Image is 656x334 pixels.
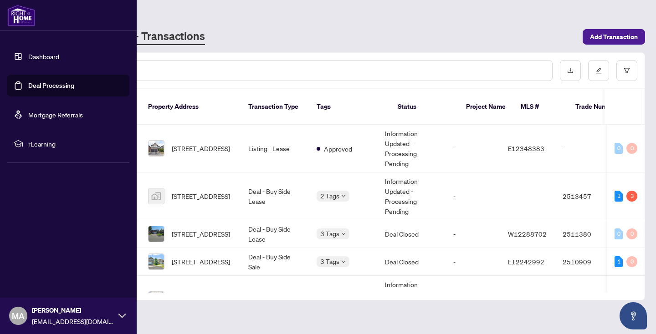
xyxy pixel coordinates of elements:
[12,309,25,322] span: MA
[626,228,637,239] div: 0
[378,276,446,324] td: Information Updated - Processing Pending
[513,89,568,125] th: MLS #
[508,230,547,238] span: W12288702
[508,258,544,266] span: E12242992
[32,316,114,326] span: [EMAIL_ADDRESS][DOMAIN_NAME]
[320,191,339,201] span: 2 Tags
[446,125,501,172] td: -
[28,139,123,149] span: rLearning
[149,188,164,204] img: thumbnail-img
[28,81,74,90] a: Deal Processing
[615,256,623,267] div: 1
[555,248,619,276] td: 2510909
[241,125,309,172] td: Listing - Lease
[378,125,446,172] td: Information Updated - Processing Pending
[508,144,544,152] span: E12348383
[172,257,230,267] span: [STREET_ADDRESS]
[568,89,632,125] th: Trade Number
[149,292,164,307] img: thumbnail-img
[555,276,619,324] td: 2512333
[149,226,164,242] img: thumbnail-img
[588,60,609,81] button: edit
[555,220,619,248] td: 2511380
[341,259,346,264] span: down
[459,89,513,125] th: Project Name
[446,248,501,276] td: -
[624,67,630,74] span: filter
[446,276,501,324] td: -
[620,302,647,329] button: Open asap
[626,256,637,267] div: 0
[141,89,241,125] th: Property Address
[172,143,230,153] span: [STREET_ADDRESS]
[241,276,309,324] td: Deal - Buy Side Lease
[324,144,352,154] span: Approved
[446,172,501,220] td: -
[555,172,619,220] td: 2513457
[378,172,446,220] td: Information Updated - Processing Pending
[172,289,234,309] span: main & upper level-[STREET_ADDRESS][PERSON_NAME]
[341,194,346,198] span: down
[172,229,230,239] span: [STREET_ADDRESS]
[583,29,645,45] button: Add Transaction
[615,191,623,202] div: 1
[28,111,83,119] a: Mortgage Referrals
[615,143,623,154] div: 0
[320,256,339,267] span: 3 Tags
[320,228,339,239] span: 3 Tags
[626,191,637,202] div: 3
[149,254,164,269] img: thumbnail-img
[595,67,602,74] span: edit
[555,125,619,172] td: -
[390,89,459,125] th: Status
[241,89,309,125] th: Transaction Type
[241,220,309,248] td: Deal - Buy Side Lease
[341,232,346,236] span: down
[626,143,637,154] div: 0
[446,220,501,248] td: -
[378,248,446,276] td: Deal Closed
[7,5,36,26] img: logo
[241,248,309,276] td: Deal - Buy Side Sale
[241,172,309,220] td: Deal - Buy Side Lease
[28,52,59,61] a: Dashboard
[567,67,574,74] span: download
[32,305,114,315] span: [PERSON_NAME]
[309,89,390,125] th: Tags
[616,60,637,81] button: filter
[615,228,623,239] div: 0
[378,220,446,248] td: Deal Closed
[560,60,581,81] button: download
[172,191,230,201] span: [STREET_ADDRESS]
[590,30,638,44] span: Add Transaction
[149,141,164,156] img: thumbnail-img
